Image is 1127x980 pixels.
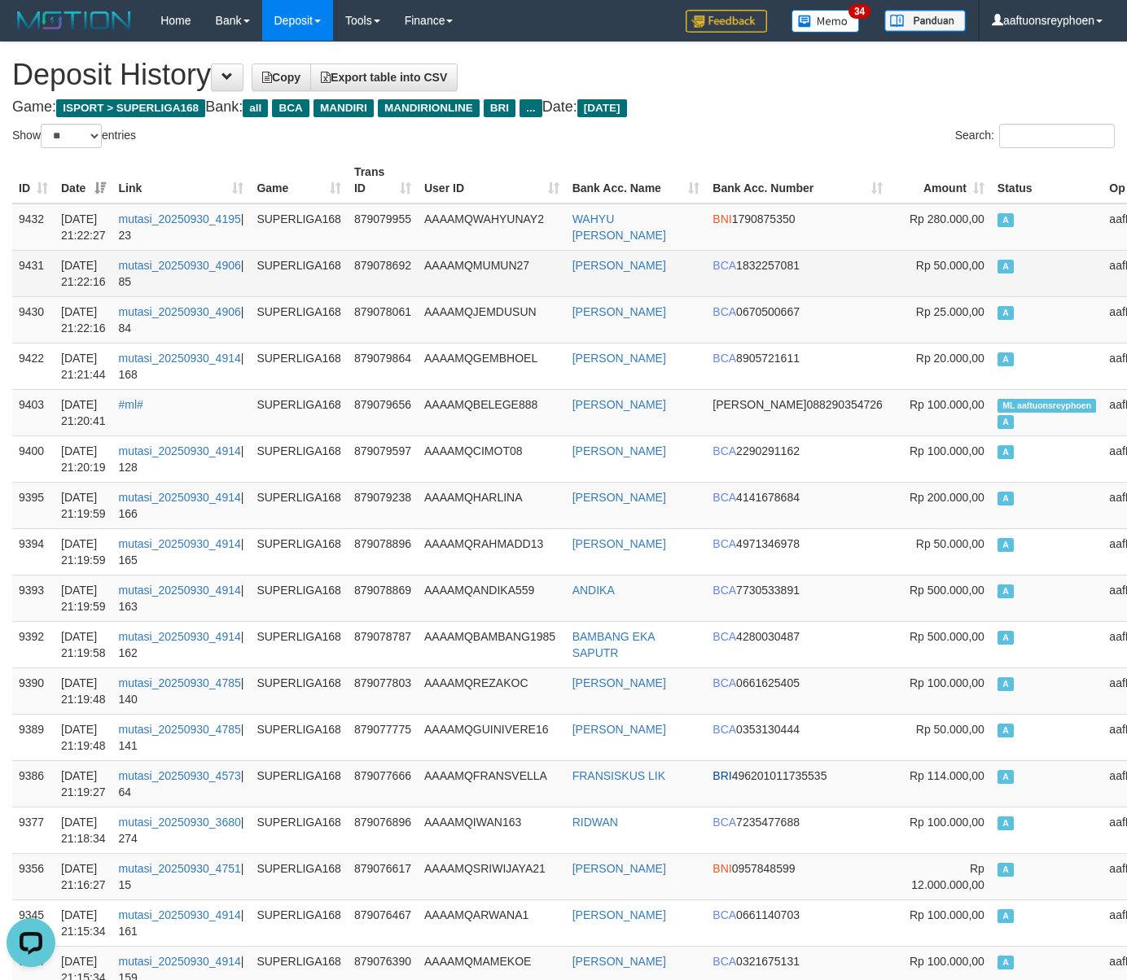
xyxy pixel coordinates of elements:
th: Link: activate to sort column ascending [112,157,251,203]
td: AAAAMQSRIWIJAYA21 [418,853,566,899]
img: panduan.png [884,10,966,32]
span: BCA [713,955,736,968]
span: Approved [998,631,1014,645]
a: mutasi_20250930_4914 [119,908,241,921]
span: ... [520,99,542,117]
td: 7235477688 [706,807,889,853]
td: 0957848599 [706,853,889,899]
a: [PERSON_NAME] [572,862,666,875]
td: 879076617 [348,853,418,899]
td: 879077803 [348,667,418,714]
td: AAAAMQJEMDUSUN [418,296,566,343]
td: [DATE] 21:22:27 [55,203,112,251]
th: Amount: activate to sort column ascending [889,157,991,203]
span: BCA [272,99,309,117]
td: 9356 [12,853,55,899]
td: SUPERLIGA168 [250,714,348,760]
td: 8905721611 [706,343,889,389]
span: Approved [998,909,1014,923]
td: AAAAMQREZAKOC [418,667,566,714]
span: Approved [998,492,1014,505]
img: MOTION_logo.png [12,8,136,33]
span: Approved [998,538,1014,552]
span: Rp 12.000.000,00 [911,862,984,891]
td: 496201011735535 [706,760,889,807]
span: all [243,99,268,117]
a: mutasi_20250930_4751 [119,862,241,875]
th: Date: activate to sort column ascending [55,157,112,203]
td: | 128 [112,435,251,482]
span: BNI [713,212,731,225]
span: BCA [713,584,736,597]
span: BCA [713,352,736,365]
td: 9345 [12,899,55,946]
a: ANDIKA [572,584,615,597]
span: Copy [262,71,300,84]
span: Rp 100.000,00 [910,816,984,829]
td: [DATE] 21:22:16 [55,296,112,343]
span: Rp 100.000,00 [910,955,984,968]
td: AAAAMQFRANSVELLA [418,760,566,807]
span: BRI [484,99,515,117]
td: 879078692 [348,250,418,296]
span: Approved [998,415,1014,429]
td: AAAAMQRAHMADD13 [418,528,566,575]
td: [DATE] 21:19:48 [55,714,112,760]
span: ISPORT > SUPERLIGA168 [56,99,205,117]
span: Rp 50.000,00 [916,259,984,272]
span: Export table into CSV [321,71,447,84]
a: [PERSON_NAME] [572,305,666,318]
span: Rp 280.000,00 [910,212,984,225]
a: [PERSON_NAME] [572,352,666,365]
td: | 140 [112,667,251,714]
td: 879078787 [348,621,418,667]
td: 879076896 [348,807,418,853]
span: [DATE] [577,99,627,117]
td: AAAAMQARWANA1 [418,899,566,946]
span: Approved [998,213,1014,227]
a: BAMBANG EKA SAPUTR [572,630,655,659]
td: AAAAMQBELEGE888 [418,389,566,435]
td: 9400 [12,435,55,482]
a: [PERSON_NAME] [572,491,666,504]
td: 879079864 [348,343,418,389]
td: [DATE] 21:16:27 [55,853,112,899]
span: BCA [713,723,736,736]
td: [DATE] 21:19:59 [55,482,112,528]
td: [DATE] 21:19:27 [55,760,112,807]
td: 1790875350 [706,203,889,251]
span: Rp 200.000,00 [910,491,984,504]
td: 879078869 [348,575,418,621]
span: MANDIRI [314,99,374,117]
td: 879079656 [348,389,418,435]
span: Approved [998,445,1014,459]
span: Rp 20.000,00 [916,352,984,365]
td: 9390 [12,667,55,714]
td: AAAAMQGUINIVERE16 [418,714,566,760]
td: 9392 [12,621,55,667]
td: [DATE] 21:19:59 [55,575,112,621]
td: SUPERLIGA168 [250,389,348,435]
a: mutasi_20250930_4914 [119,630,241,643]
td: 9431 [12,250,55,296]
a: mutasi_20250930_4914 [119,537,241,550]
td: 879079955 [348,203,418,251]
span: Rp 500.000,00 [910,584,984,597]
th: Bank Acc. Number: activate to sort column ascending [706,157,889,203]
img: Feedback.jpg [686,10,767,33]
td: SUPERLIGA168 [250,296,348,343]
span: Approved [998,352,1014,366]
td: SUPERLIGA168 [250,482,348,528]
span: Rp 100.000,00 [910,676,984,689]
td: 9430 [12,296,55,343]
button: Open LiveChat chat widget [7,7,55,55]
span: Manually Linked by aaftuonsreyphoen [998,399,1097,413]
h4: Game: Bank: Date: [12,99,1115,116]
a: [PERSON_NAME] [572,398,666,411]
label: Show entries [12,124,136,148]
a: mutasi_20250930_4785 [119,676,241,689]
a: mutasi_20250930_4914 [119,584,241,597]
span: Rp 500.000,00 [910,630,984,643]
span: BCA [713,537,736,550]
td: | 23 [112,203,251,251]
